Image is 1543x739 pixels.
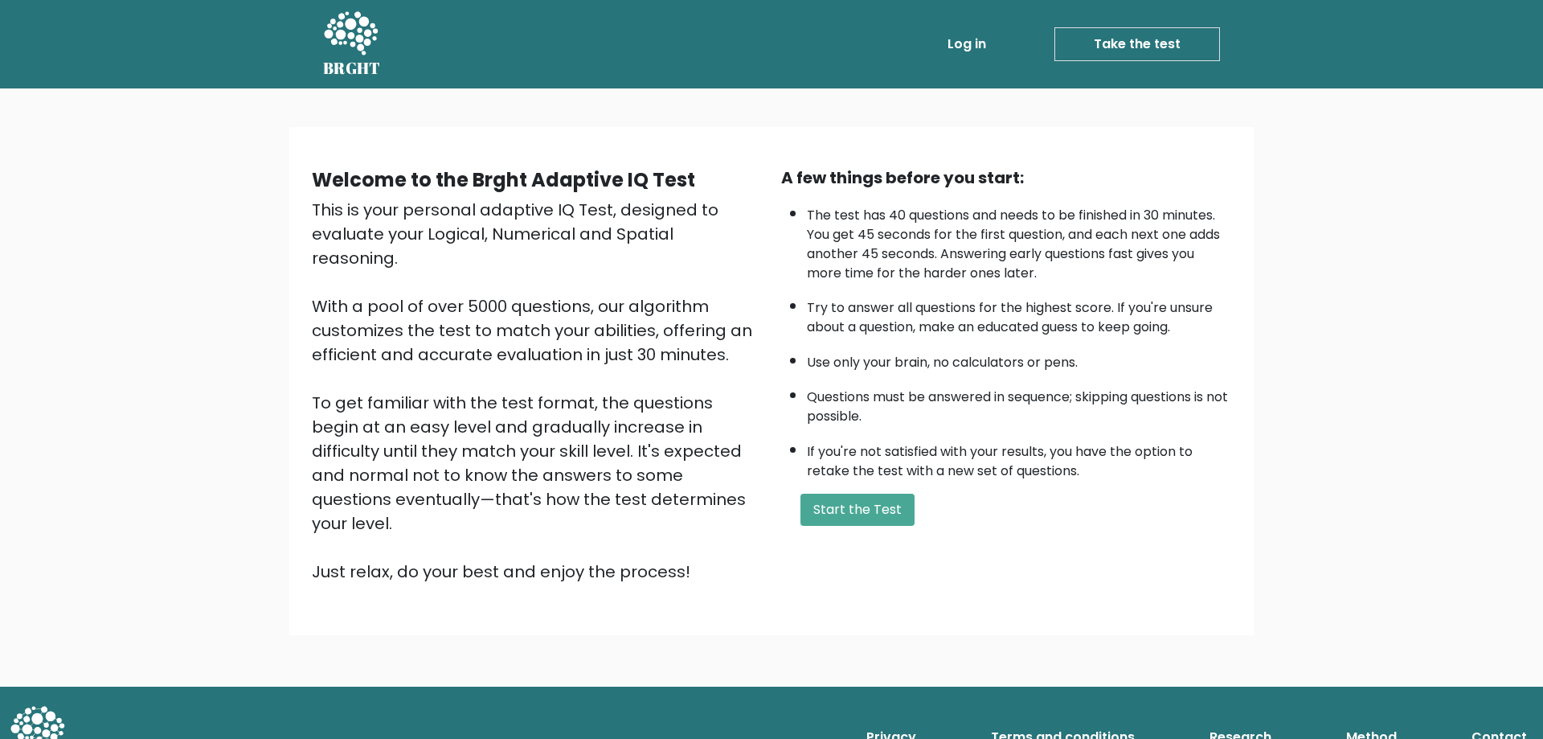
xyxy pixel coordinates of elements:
[941,28,993,60] a: Log in
[807,434,1231,481] li: If you're not satisfied with your results, you have the option to retake the test with a new set ...
[807,198,1231,283] li: The test has 40 questions and needs to be finished in 30 minutes. You get 45 seconds for the firs...
[1054,27,1220,61] a: Take the test
[807,290,1231,337] li: Try to answer all questions for the highest score. If you're unsure about a question, make an edu...
[781,166,1231,190] div: A few things before you start:
[323,6,381,82] a: BRGHT
[312,198,762,584] div: This is your personal adaptive IQ Test, designed to evaluate your Logical, Numerical and Spatial ...
[807,345,1231,372] li: Use only your brain, no calculators or pens.
[312,166,695,193] b: Welcome to the Brght Adaptive IQ Test
[323,59,381,78] h5: BRGHT
[800,494,915,526] button: Start the Test
[807,380,1231,426] li: Questions must be answered in sequence; skipping questions is not possible.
